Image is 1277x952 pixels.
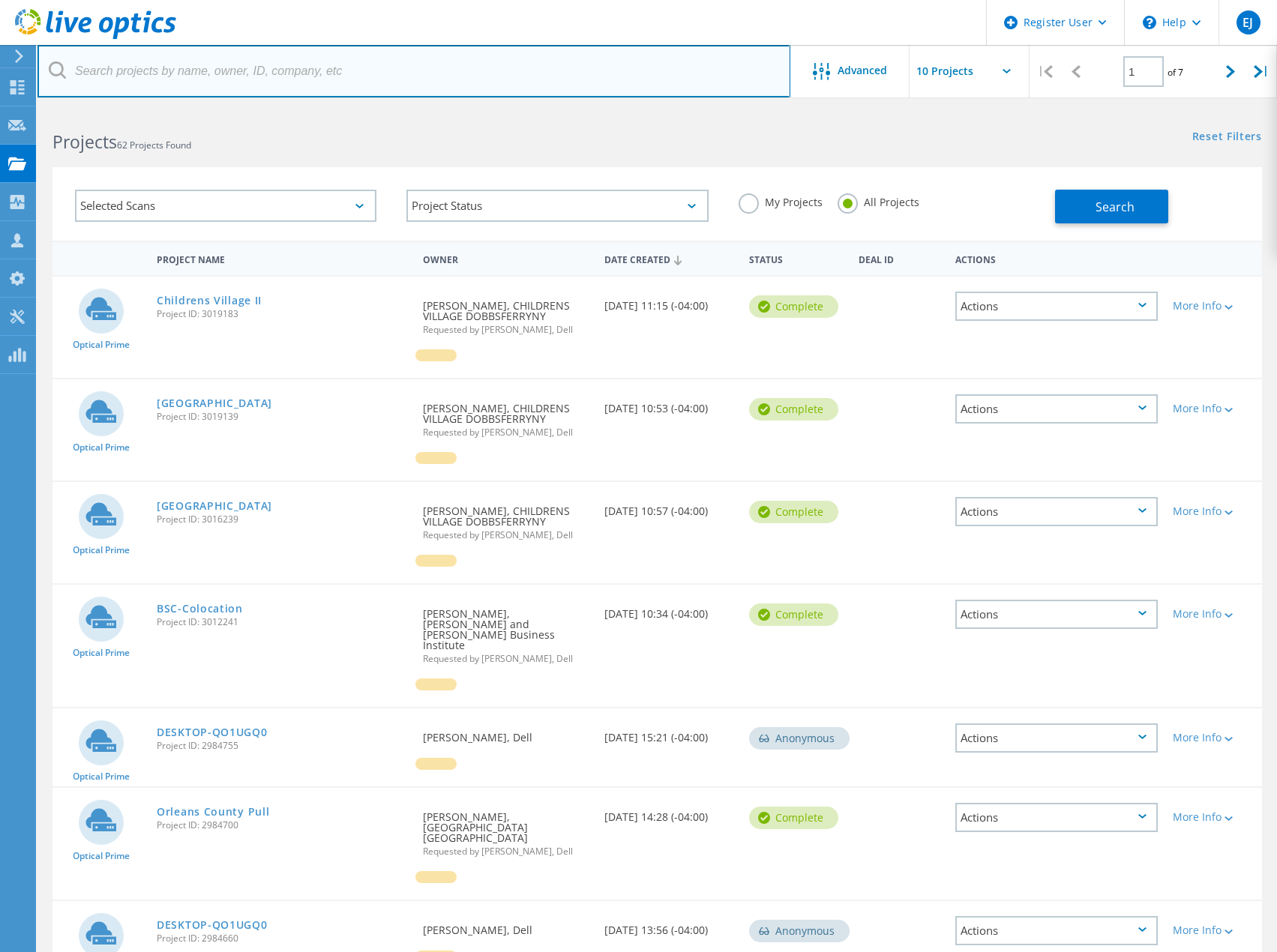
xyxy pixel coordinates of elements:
div: Project Name [149,244,415,272]
span: Search [1096,199,1135,215]
span: Optical Prime [73,648,130,657]
span: Project ID: 2984700 [157,821,408,830]
div: Actions [955,916,1158,945]
div: More Info [1173,506,1255,516]
div: Actions [955,723,1158,753]
a: Live Optics Dashboard [15,31,176,42]
span: Optical Prime [73,852,130,861]
div: Complete [749,603,838,626]
div: [DATE] 10:57 (-04:00) [597,482,742,531]
div: Complete [749,295,838,318]
div: Selected Scans [75,190,376,222]
span: Requested by [PERSON_NAME], Dell [423,531,589,540]
span: Project ID: 2984660 [157,934,408,943]
div: Project Status [406,190,708,222]
div: Deal Id [851,244,948,272]
div: Actions [948,244,1165,272]
div: [DATE] 10:34 (-04:00) [597,585,742,634]
div: Actions [955,292,1158,321]
div: [PERSON_NAME], Dell [415,708,597,758]
a: DESKTOP-QO1UGQ0 [157,727,268,738]
div: [DATE] 10:53 (-04:00) [597,379,742,429]
div: Anonymous [749,920,850,942]
div: [PERSON_NAME], Dell [415,901,597,951]
a: Childrens Village II [157,295,262,306]
span: Optical Prime [73,340,130,349]
div: Actions [955,600,1158,629]
div: [PERSON_NAME], CHILDRENS VILLAGE DOBBSFERRYNY [415,482,597,555]
div: Complete [749,398,838,421]
label: My Projects [739,193,823,208]
span: Requested by [PERSON_NAME], Dell [423,325,589,334]
a: BSC-Colocation [157,603,243,614]
span: Optical Prime [73,443,130,452]
a: Orleans County Pull [157,807,269,817]
div: Status [742,244,850,272]
svg: \n [1143,16,1156,29]
div: More Info [1173,403,1255,414]
a: [GEOGRAPHIC_DATA] [157,398,272,409]
div: Actions [955,497,1158,526]
span: Requested by [PERSON_NAME], Dell [423,847,589,856]
div: [DATE] 15:21 (-04:00) [597,708,742,758]
span: 62 Projects Found [117,139,191,151]
input: Search projects by name, owner, ID, company, etc [37,45,790,97]
span: Optical Prime [73,772,130,781]
span: Project ID: 3019183 [157,310,408,319]
div: Actions [955,394,1158,424]
div: [PERSON_NAME], [GEOGRAPHIC_DATA] [GEOGRAPHIC_DATA] [415,788,597,871]
a: DESKTOP-QO1UGQ0 [157,920,268,930]
span: EJ [1243,16,1253,28]
div: [PERSON_NAME], [PERSON_NAME] and [PERSON_NAME] Business Institute [415,585,597,678]
div: Complete [749,501,838,523]
div: Date Created [597,244,742,273]
span: Project ID: 2984755 [157,741,408,750]
button: Search [1055,190,1168,223]
span: Project ID: 3012241 [157,618,408,627]
div: [DATE] 13:56 (-04:00) [597,901,742,951]
div: Complete [749,807,838,829]
div: [DATE] 11:15 (-04:00) [597,277,742,326]
div: [PERSON_NAME], CHILDRENS VILLAGE DOBBSFERRYNY [415,277,597,349]
div: More Info [1173,812,1255,822]
div: | [1246,45,1277,98]
div: [DATE] 14:28 (-04:00) [597,788,742,837]
span: Advanced [838,65,887,76]
span: Requested by [PERSON_NAME], Dell [423,654,589,663]
span: Project ID: 3016239 [157,515,408,524]
div: More Info [1173,732,1255,743]
div: More Info [1173,301,1255,311]
div: More Info [1173,925,1255,936]
span: Optical Prime [73,546,130,555]
a: Reset Filters [1192,131,1262,144]
div: | [1030,45,1060,98]
div: [PERSON_NAME], CHILDRENS VILLAGE DOBBSFERRYNY [415,379,597,452]
a: [GEOGRAPHIC_DATA] [157,501,272,511]
div: Anonymous [749,727,850,750]
div: Actions [955,803,1158,832]
b: Projects [52,130,117,154]
div: More Info [1173,609,1255,619]
span: Project ID: 3019139 [157,412,408,421]
label: All Projects [838,193,919,208]
div: Owner [415,244,597,272]
span: of 7 [1168,66,1183,79]
span: Requested by [PERSON_NAME], Dell [423,428,589,437]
